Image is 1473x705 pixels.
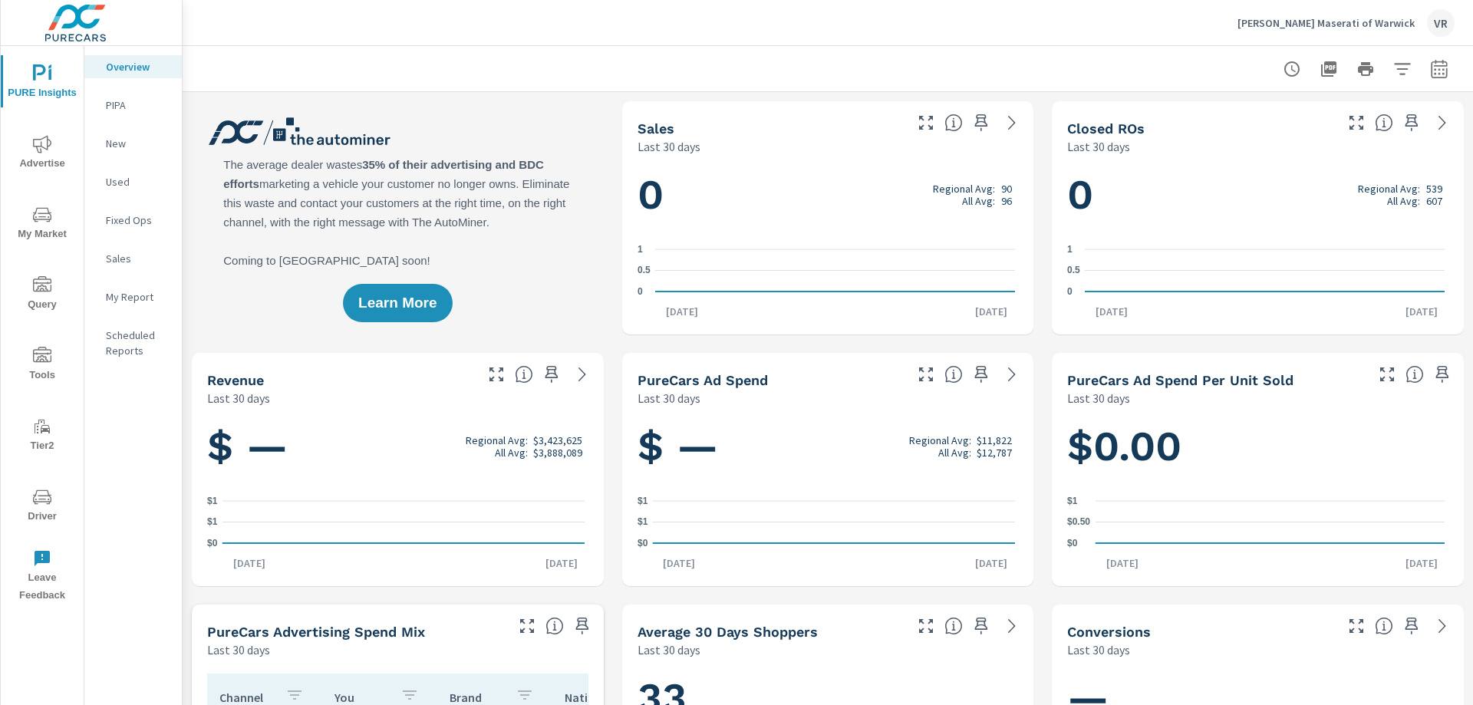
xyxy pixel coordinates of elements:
button: Learn More [343,284,452,322]
p: All Avg: [962,195,995,207]
p: [DATE] [964,555,1018,571]
span: Save this to your personalized report [969,362,994,387]
p: [DATE] [222,555,276,571]
p: Regional Avg: [466,434,528,446]
text: $1 [638,517,648,528]
p: 96 [1001,195,1012,207]
p: My Report [106,289,170,305]
h5: PureCars Ad Spend Per Unit Sold [1067,372,1293,388]
span: Tier2 [5,417,79,455]
p: Last 30 days [1067,137,1130,156]
span: Save this to your personalized report [1399,110,1424,135]
p: Last 30 days [207,641,270,659]
text: 0.5 [638,265,651,276]
p: $12,787 [977,446,1012,459]
p: All Avg: [1387,195,1420,207]
h5: PureCars Advertising Spend Mix [207,624,425,640]
div: New [84,132,182,155]
span: Average cost of advertising per each vehicle sold at the dealer over the selected date range. The... [1405,365,1424,384]
p: All Avg: [495,446,528,459]
p: 607 [1426,195,1442,207]
a: See more details in report [1000,362,1024,387]
h5: Revenue [207,372,264,388]
div: My Report [84,285,182,308]
div: Overview [84,55,182,78]
span: Query [5,276,79,314]
a: See more details in report [1000,614,1024,638]
h1: 0 [638,169,1019,221]
span: Driver [5,488,79,525]
span: Number of vehicles sold by the dealership over the selected date range. [Source: This data is sou... [944,114,963,132]
a: See more details in report [1430,110,1455,135]
p: [DATE] [655,304,709,319]
span: This table looks at how you compare to the amount of budget you spend per channel as opposed to y... [545,617,564,635]
div: Scheduled Reports [84,324,182,362]
span: The number of dealer-specified goals completed by a visitor. [Source: This data is provided by th... [1375,617,1393,635]
span: Total sales revenue over the selected date range. [Source: This data is sourced from the dealer’s... [515,365,533,384]
p: $11,822 [977,434,1012,446]
h1: 0 [1067,169,1448,221]
text: 1 [638,244,643,255]
button: Make Fullscreen [1344,614,1369,638]
p: 539 [1426,183,1442,195]
p: You [334,690,388,705]
p: Brand [450,690,503,705]
p: [DATE] [964,304,1018,319]
p: Last 30 days [1067,389,1130,407]
p: [PERSON_NAME] Maserati of Warwick [1237,16,1415,30]
p: Last 30 days [638,641,700,659]
div: PIPA [84,94,182,117]
p: [DATE] [1395,304,1448,319]
p: 90 [1001,183,1012,195]
p: [DATE] [1395,555,1448,571]
p: Channel [219,690,273,705]
span: Total cost of media for all PureCars channels for the selected dealership group over the selected... [944,365,963,384]
span: Save this to your personalized report [969,614,994,638]
p: PIPA [106,97,170,113]
p: Regional Avg: [1358,183,1420,195]
span: Save this to your personalized report [1430,362,1455,387]
p: [DATE] [1096,555,1149,571]
div: Used [84,170,182,193]
span: Tools [5,347,79,384]
h5: Sales [638,120,674,137]
text: $1 [1067,496,1078,506]
span: Learn More [358,296,437,310]
p: [DATE] [1085,304,1139,319]
h5: Conversions [1067,624,1151,640]
p: All Avg: [938,446,971,459]
span: Save this to your personalized report [1399,614,1424,638]
p: New [106,136,170,151]
p: Used [106,174,170,189]
a: See more details in report [1000,110,1024,135]
text: $1 [638,496,648,506]
h5: Average 30 Days Shoppers [638,624,818,640]
p: National [565,690,618,705]
button: Make Fullscreen [914,362,938,387]
span: Save this to your personalized report [969,110,994,135]
p: Last 30 days [638,137,700,156]
span: A rolling 30 day total of daily Shoppers on the dealership website, averaged over the selected da... [944,617,963,635]
p: Fixed Ops [106,212,170,228]
a: See more details in report [570,362,595,387]
h1: $0.00 [1067,420,1448,473]
p: [DATE] [535,555,588,571]
p: [DATE] [652,555,706,571]
p: Regional Avg: [909,434,971,446]
span: Save this to your personalized report [570,614,595,638]
a: See more details in report [1430,614,1455,638]
button: Make Fullscreen [914,614,938,638]
text: $0 [638,538,648,549]
h1: $ — [638,420,1019,473]
button: Make Fullscreen [515,614,539,638]
text: $1 [207,517,218,528]
h5: Closed ROs [1067,120,1145,137]
text: $0 [1067,538,1078,549]
span: Advertise [5,135,79,173]
p: Scheduled Reports [106,328,170,358]
p: Last 30 days [1067,641,1130,659]
p: Overview [106,59,170,74]
text: $0.50 [1067,517,1090,528]
text: 0.5 [1067,265,1080,276]
button: Make Fullscreen [1375,362,1399,387]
